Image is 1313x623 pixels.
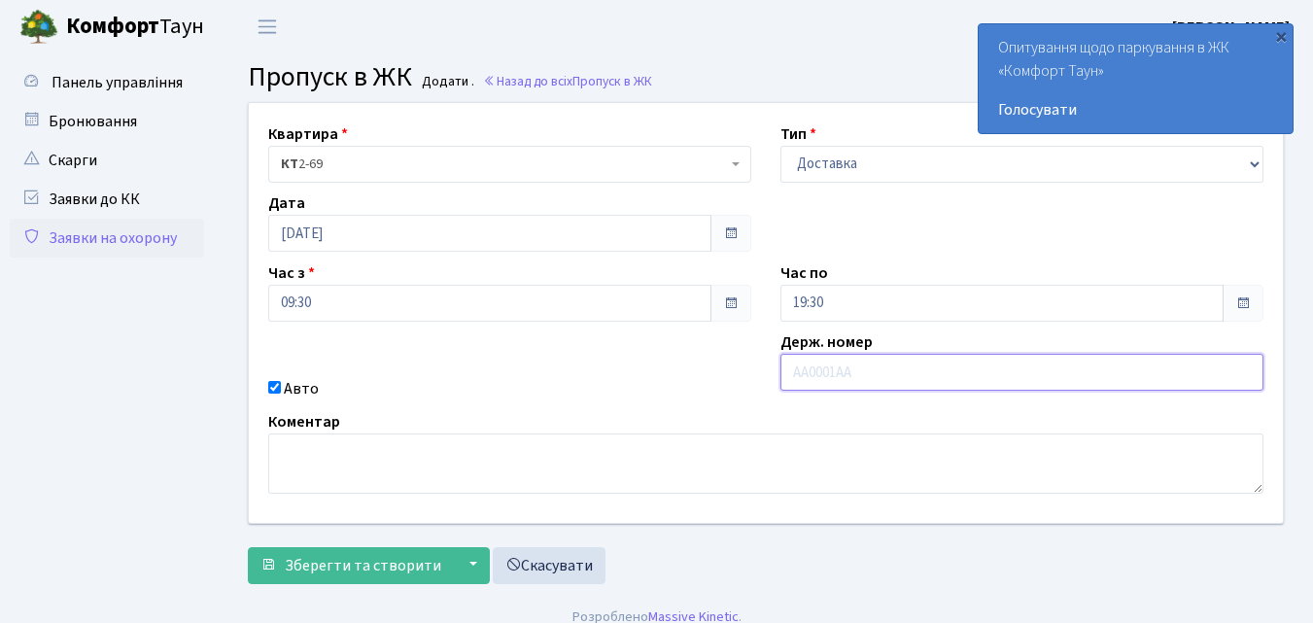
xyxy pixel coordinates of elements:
[10,219,204,258] a: Заявки на охорону
[281,155,727,174] span: <b>КТ</b>&nbsp;&nbsp;&nbsp;&nbsp;2-69
[418,74,474,90] small: Додати .
[780,261,828,285] label: Час по
[248,547,454,584] button: Зберегти та створити
[780,354,1263,391] input: AA0001AA
[281,155,298,174] b: КТ
[1271,26,1291,46] div: ×
[780,330,873,354] label: Держ. номер
[268,261,315,285] label: Час з
[268,146,751,183] span: <b>КТ</b>&nbsp;&nbsp;&nbsp;&nbsp;2-69
[979,24,1293,133] div: Опитування щодо паркування в ЖК «Комфорт Таун»
[268,122,348,146] label: Квартира
[243,11,292,43] button: Переключити навігацію
[10,180,204,219] a: Заявки до КК
[493,547,605,584] a: Скасувати
[284,377,319,400] label: Авто
[10,102,204,141] a: Бронювання
[66,11,204,44] span: Таун
[52,72,183,93] span: Панель управління
[19,8,58,47] img: logo.png
[268,191,305,215] label: Дата
[10,63,204,102] a: Панель управління
[572,72,652,90] span: Пропуск в ЖК
[10,141,204,180] a: Скарги
[998,98,1273,121] a: Голосувати
[1172,16,1290,39] a: [PERSON_NAME]
[248,57,412,96] span: Пропуск в ЖК
[268,410,340,433] label: Коментар
[483,72,652,90] a: Назад до всіхПропуск в ЖК
[780,122,816,146] label: Тип
[1172,17,1290,38] b: [PERSON_NAME]
[66,11,159,42] b: Комфорт
[285,555,441,576] span: Зберегти та створити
